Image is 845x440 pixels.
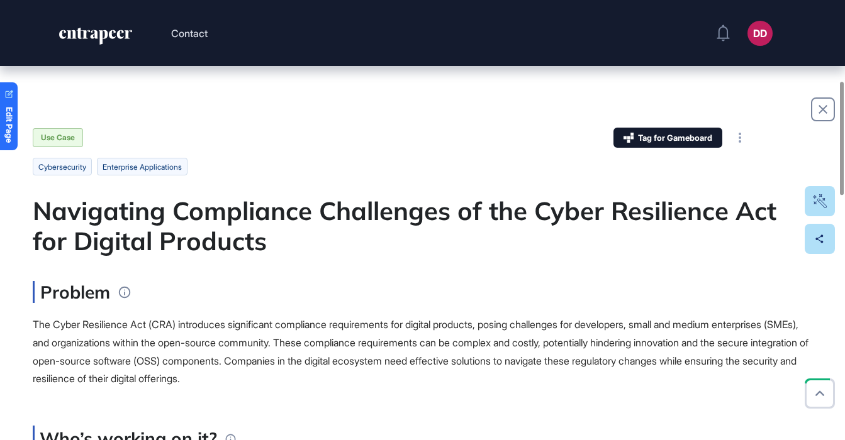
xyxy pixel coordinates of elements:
[5,107,13,143] span: Edit Page
[97,158,187,175] li: enterprise applications
[58,28,133,49] a: entrapeer-logo
[33,318,809,385] span: The Cyber Resilience Act (CRA) introduces significant compliance requirements for digital product...
[171,25,208,41] button: Contact
[33,128,83,147] div: Use Case
[33,195,813,256] div: Navigating Compliance Challenges of the Cyber Resilience Act for Digital Products
[747,21,773,46] button: DD
[33,158,92,175] li: cybersecurity
[33,281,110,303] h3: Problem
[638,134,712,142] span: Tag for Gameboard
